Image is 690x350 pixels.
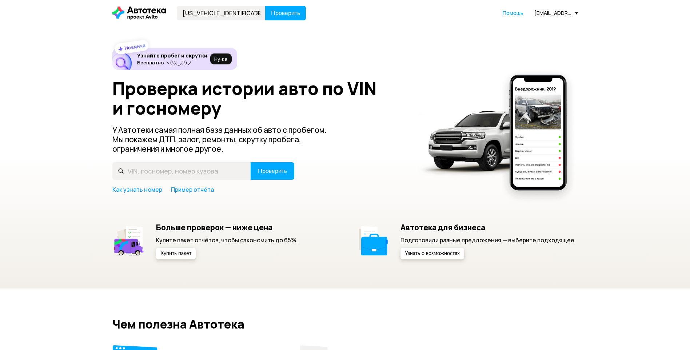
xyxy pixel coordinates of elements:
[137,52,207,59] h6: Узнайте пробег и скрутки
[503,9,523,16] span: Помощь
[271,10,300,16] span: Проверить
[258,168,287,174] span: Проверить
[400,223,576,232] h5: Автотека для бизнеса
[112,318,578,331] h2: Чем полезна Автотека
[400,236,576,244] p: Подготовили разные предложения — выберите подходящее.
[137,60,207,65] p: Бесплатно ヽ(♡‿♡)ノ
[171,186,214,194] a: Пример отчёта
[251,162,294,180] button: Проверить
[265,6,306,20] button: Проверить
[156,223,298,232] h5: Больше проверок — ниже цена
[534,9,578,16] div: [EMAIL_ADDRESS][DOMAIN_NAME]
[112,162,251,180] input: VIN, госномер, номер кузова
[214,56,227,62] span: Ну‑ка
[156,236,298,244] p: Купите пакет отчётов, чтобы сэкономить до 65%.
[112,186,162,194] a: Как узнать номер
[405,251,460,256] span: Узнать о возможностях
[400,248,464,259] button: Узнать о возможностях
[112,125,339,154] p: У Автотеки самая полная база данных об авто с пробегом. Мы покажем ДТП, залог, ремонты, скрутку п...
[160,251,191,256] span: Купить пакет
[124,42,146,51] strong: Новинка
[156,248,196,259] button: Купить пакет
[177,6,266,20] input: VIN, госномер, номер кузова
[503,9,523,17] a: Помощь
[112,79,408,118] h1: Проверка истории авто по VIN и госномеру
